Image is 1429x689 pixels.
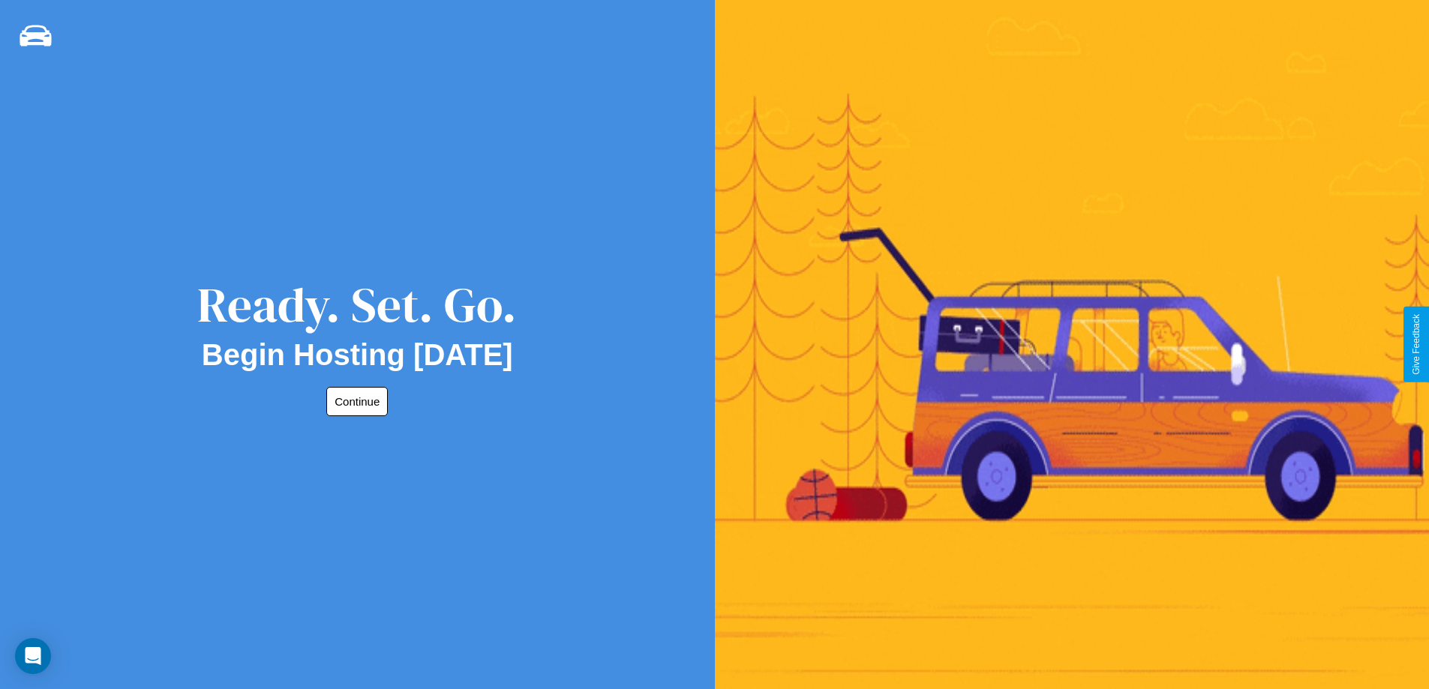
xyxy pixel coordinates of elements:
div: Give Feedback [1411,314,1421,375]
div: Ready. Set. Go. [197,271,517,338]
div: Open Intercom Messenger [15,638,51,674]
h2: Begin Hosting [DATE] [202,338,513,372]
button: Continue [326,387,388,416]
